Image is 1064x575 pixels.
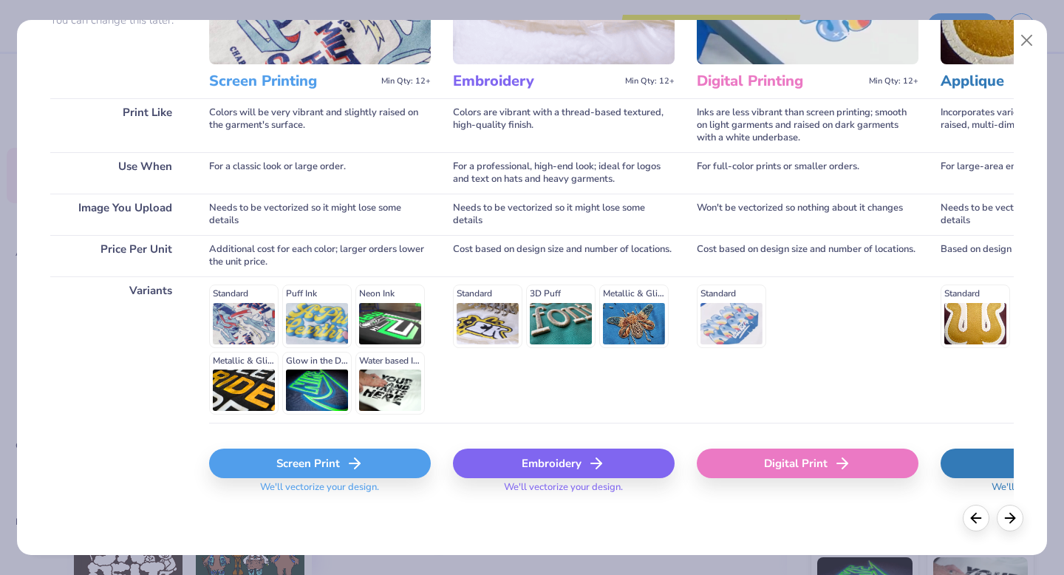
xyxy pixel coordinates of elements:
[50,152,187,194] div: Use When
[697,194,918,235] div: Won't be vectorized so nothing about it changes
[209,98,431,152] div: Colors will be very vibrant and slightly raised on the garment's surface.
[625,76,675,86] span: Min Qty: 12+
[498,481,629,503] span: We'll vectorize your design.
[209,194,431,235] div: Needs to be vectorized so it might lose some details
[50,276,187,423] div: Variants
[1013,27,1041,55] button: Close
[50,98,187,152] div: Print Like
[209,152,431,194] div: For a classic look or large order.
[697,98,918,152] div: Inks are less vibrant than screen printing; smooth on light garments and raised on dark garments ...
[453,449,675,478] div: Embroidery
[209,449,431,478] div: Screen Print
[381,76,431,86] span: Min Qty: 12+
[453,98,675,152] div: Colors are vibrant with a thread-based textured, high-quality finish.
[697,152,918,194] div: For full-color prints or smaller orders.
[453,194,675,235] div: Needs to be vectorized so it might lose some details
[453,235,675,276] div: Cost based on design size and number of locations.
[453,72,619,91] h3: Embroidery
[50,194,187,235] div: Image You Upload
[869,76,918,86] span: Min Qty: 12+
[254,481,385,503] span: We'll vectorize your design.
[453,152,675,194] div: For a professional, high-end look; ideal for logos and text on hats and heavy garments.
[209,235,431,276] div: Additional cost for each color; larger orders lower the unit price.
[209,72,375,91] h3: Screen Printing
[697,235,918,276] div: Cost based on design size and number of locations.
[50,14,187,27] p: You can change this later.
[697,72,863,91] h3: Digital Printing
[50,235,187,276] div: Price Per Unit
[697,449,918,478] div: Digital Print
